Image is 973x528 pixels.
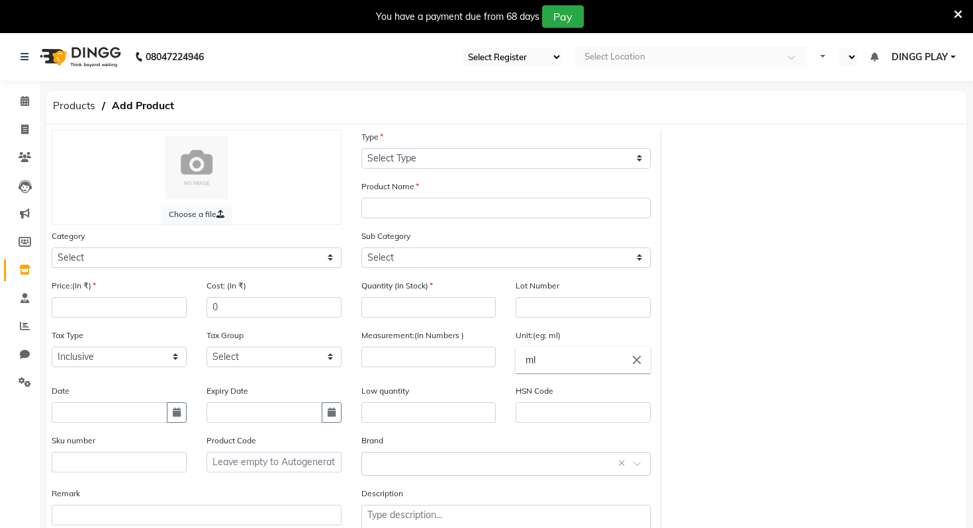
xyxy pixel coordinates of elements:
img: logo [34,38,124,75]
img: Cinque Terre [165,136,228,199]
label: Remark [52,488,80,500]
label: Sku number [52,435,95,447]
label: Lot Number [516,280,559,292]
label: Description [361,488,403,500]
label: Type [361,131,383,143]
span: DINGG PLAY [892,50,948,64]
label: Choose a file [161,204,232,224]
span: Products [46,94,102,118]
label: Measurement:(In Numbers ) [361,330,464,341]
span: Add Product [105,94,181,118]
input: Leave empty to Autogenerate [207,452,342,472]
span: Clear all [618,457,629,470]
i: Close [629,353,644,367]
label: Price:(In ₹) [52,280,96,292]
label: Date [52,385,69,397]
label: Low quantity [361,385,409,397]
label: Category [52,230,85,242]
label: Tax Group [207,330,244,341]
label: Brand [361,435,383,447]
label: Product Code [207,435,256,447]
div: You have a payment due from 68 days [376,10,539,24]
label: Expiry Date [207,385,248,397]
label: Sub Category [361,230,410,242]
label: Unit:(eg: ml) [516,330,561,341]
b: 08047224946 [146,38,204,75]
button: Pay [542,5,584,28]
label: Quantity (In Stock) [361,280,433,292]
label: Tax Type [52,330,83,341]
label: Cost: (In ₹) [207,280,246,292]
label: HSN Code [516,385,553,397]
label: Product Name [361,181,419,193]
